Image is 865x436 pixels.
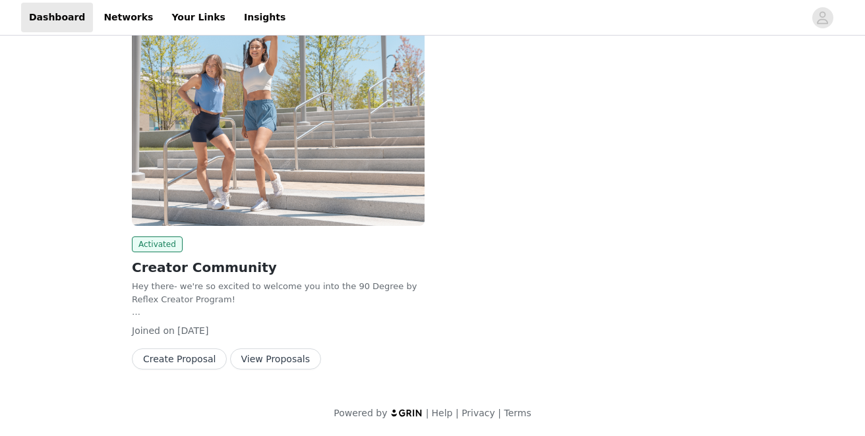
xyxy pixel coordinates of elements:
a: View Proposals [230,354,321,364]
div: avatar [816,7,829,28]
p: Hey there- we're so excited to welcome you into the 90 Degree by Reflex Creator Program! [132,280,425,306]
button: View Proposals [230,348,321,369]
span: | [498,408,501,418]
a: Privacy [462,408,495,418]
span: | [426,408,429,418]
button: Create Proposal [132,348,227,369]
a: Terms [504,408,531,418]
span: | [456,408,459,418]
img: logo [390,408,423,417]
span: Powered by [334,408,387,418]
a: Your Links [164,3,233,32]
a: Networks [96,3,161,32]
a: Dashboard [21,3,93,32]
a: Insights [236,3,293,32]
span: Joined on [132,325,175,336]
span: [DATE] [177,325,208,336]
a: Help [432,408,453,418]
span: Activated [132,236,183,252]
img: 90 Degree by Reflex [132,7,425,226]
h2: Creator Community [132,258,425,277]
